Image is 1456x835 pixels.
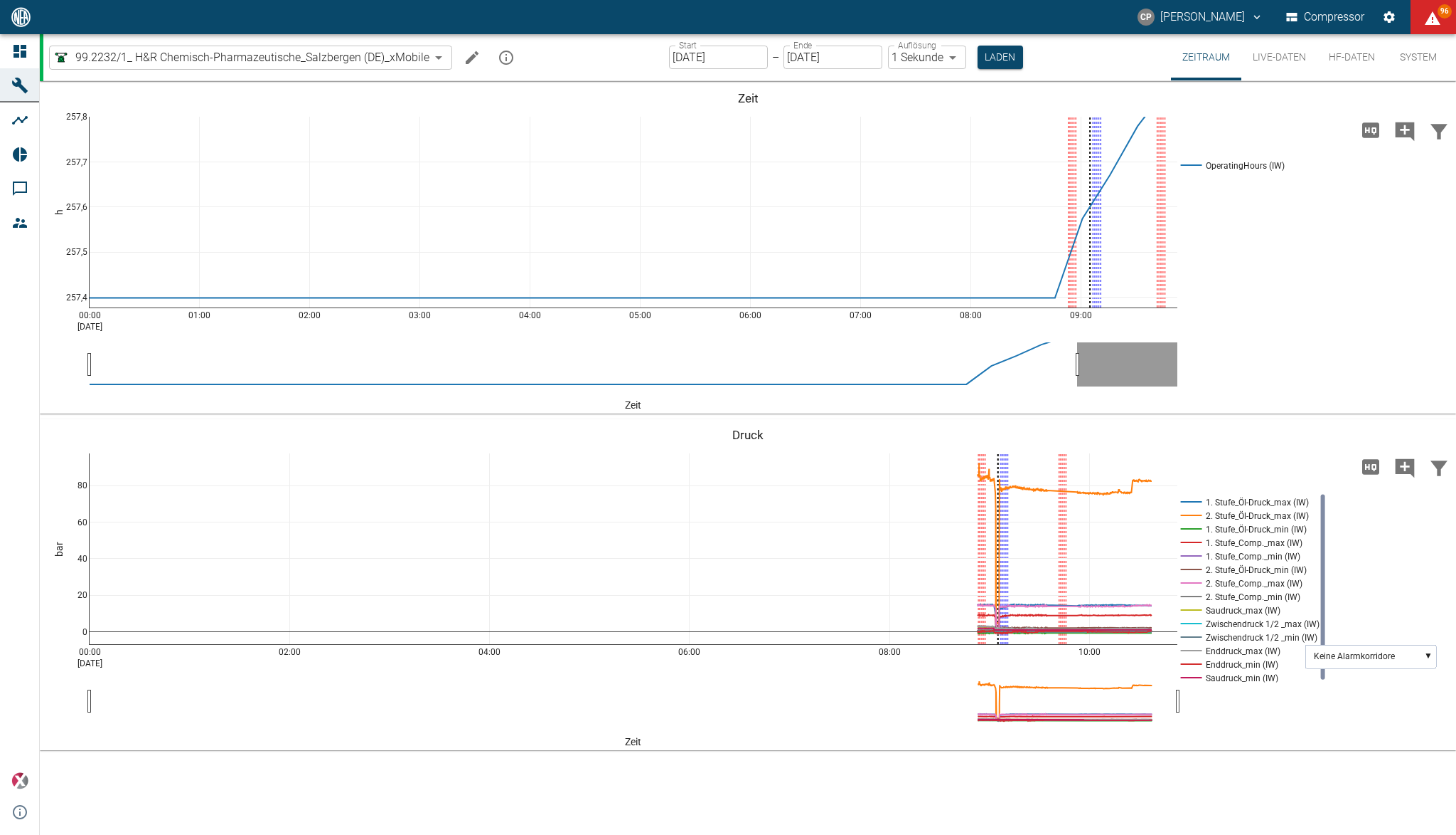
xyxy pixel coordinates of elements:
button: Kommentar hinzufügen [1388,448,1422,485]
button: HF-Daten [1317,34,1386,80]
button: System [1386,34,1450,80]
label: Ende [793,39,812,51]
button: Einstellungen [1376,4,1402,30]
button: Laden [978,46,1023,69]
span: 99.2232/1_ H&R Chemisch-Pharmazeutische_Salzbergen (DE)_xMobile [75,49,429,65]
button: Daten filtern [1422,448,1456,485]
button: christoph.palm@neuman-esser.com [1135,4,1265,30]
input: DD.MM.YYYY [669,46,768,69]
span: 96 [1438,4,1452,19]
button: Compressor [1283,4,1368,30]
label: Start [679,39,697,51]
button: Machine bearbeiten [458,43,486,72]
label: Auflösung [898,39,936,51]
img: Xplore Logo [11,772,28,789]
span: Hohe Auflösung [1354,122,1388,136]
p: – [772,49,779,65]
div: CP [1137,9,1155,26]
a: 99.2232/1_ H&R Chemisch-Pharmazeutische_Salzbergen (DE)_xMobile [53,49,429,66]
img: logo [10,7,32,26]
button: Kommentar hinzufügen [1388,112,1422,149]
input: DD.MM.YYYY [783,46,882,69]
button: Daten filtern [1422,112,1456,149]
div: 1 Sekunde [888,46,966,69]
span: Hohe Auflösung [1354,459,1388,473]
text: Keine Alarmkorridore [1314,651,1395,661]
button: Zeitraum [1171,34,1241,80]
button: Live-Daten [1241,34,1317,80]
button: mission info [492,43,520,72]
